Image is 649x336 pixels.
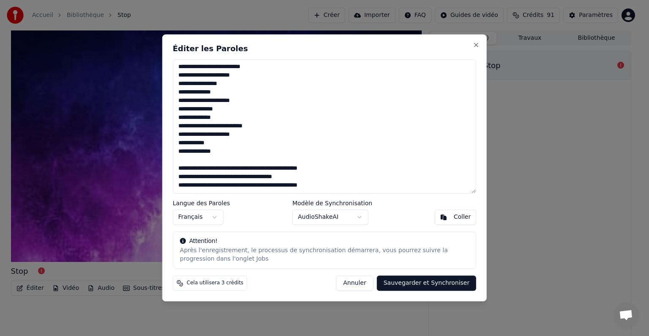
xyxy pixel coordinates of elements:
[377,276,477,291] button: Sauvegarder et Synchroniser
[180,247,469,264] div: Après l'enregistrement, le processus de synchronisation démarrera, vous pourrez suivre la progres...
[187,280,243,287] span: Cela utilisera 3 crédits
[173,201,230,207] label: Langue des Paroles
[180,237,469,246] div: Attention!
[336,276,373,291] button: Annuler
[173,45,476,52] h2: Éditer les Paroles
[292,201,372,207] label: Modèle de Synchronisation
[435,210,477,225] button: Coller
[454,213,471,222] div: Coller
